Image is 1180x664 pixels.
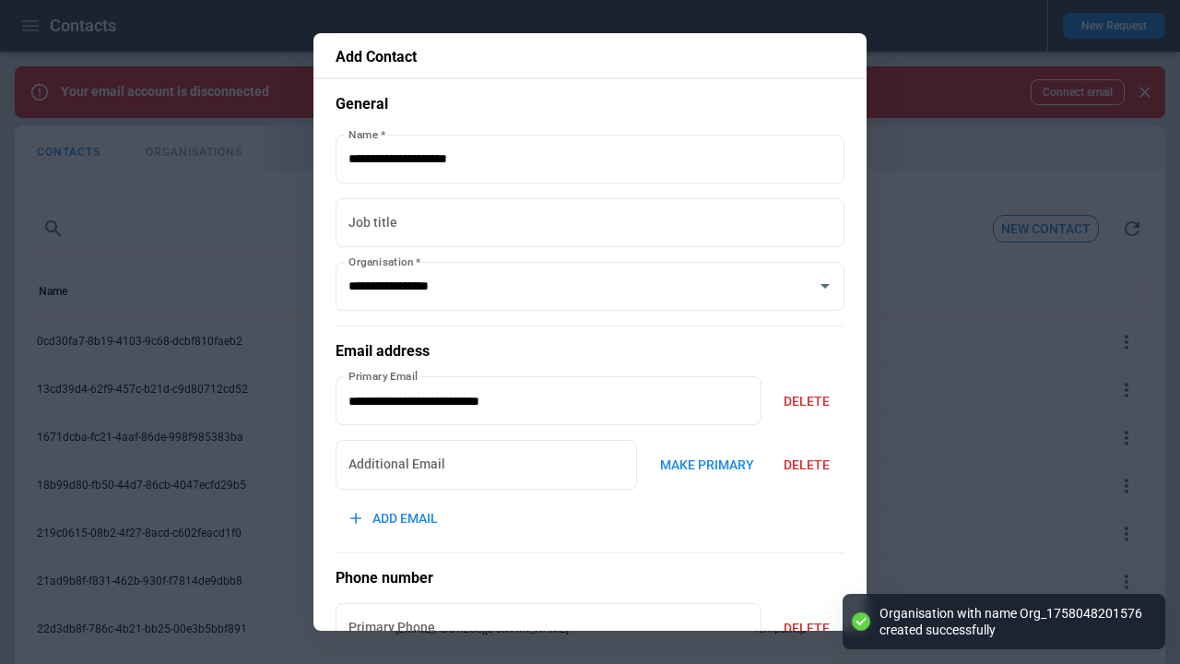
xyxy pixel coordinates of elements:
[336,48,844,66] p: Add Contact
[348,126,385,142] label: Name
[336,568,844,588] h5: Phone number
[769,609,844,648] button: DELETE
[336,94,844,114] h5: General
[769,382,844,421] button: DELETE
[336,341,844,362] h5: Email address
[644,445,769,485] button: MAKE PRIMARY
[769,445,844,485] button: DELETE
[812,273,838,299] button: Open
[879,605,1147,638] div: Organisation with name Org_1758048201576 created successfully
[348,254,420,269] label: Organisation
[348,368,419,384] label: Primary Email
[336,499,453,539] button: ADD EMAIL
